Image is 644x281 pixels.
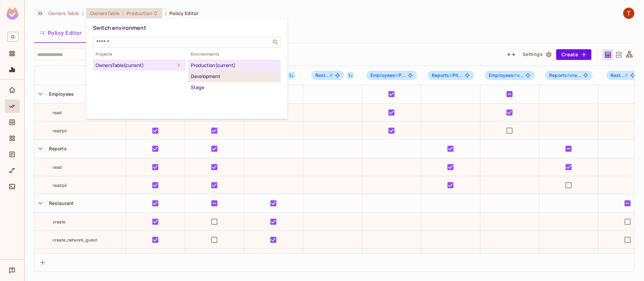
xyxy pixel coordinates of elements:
[191,61,278,69] div: Production (current)
[93,52,185,57] span: Projects
[96,61,175,69] div: OwnersTable (current)
[191,83,278,91] div: Stage
[188,52,281,57] span: Environments
[93,24,146,31] span: Switch environment
[191,72,278,80] div: Development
